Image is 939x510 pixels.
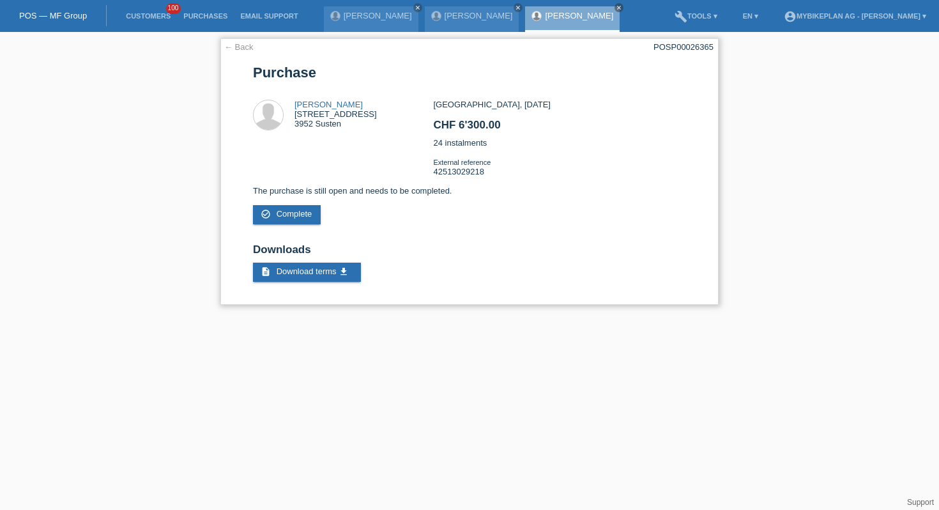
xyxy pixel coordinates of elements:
i: close [616,4,622,11]
h2: CHF 6'300.00 [433,119,685,138]
a: EN ▾ [737,12,765,20]
p: The purchase is still open and needs to be completed. [253,186,686,196]
span: External reference [433,158,491,166]
i: close [415,4,421,11]
i: build [675,10,687,23]
a: ← Back [224,42,254,52]
i: description [261,267,271,277]
a: Support [907,498,934,507]
h1: Purchase [253,65,686,81]
i: account_circle [784,10,797,23]
div: POSP00026365 [653,42,714,52]
i: check_circle_outline [261,209,271,219]
a: Purchases [177,12,234,20]
div: [GEOGRAPHIC_DATA], [DATE] 24 instalments 42513029218 [433,100,685,186]
a: check_circle_outline Complete [253,205,321,224]
a: [PERSON_NAME] [294,100,363,109]
a: [PERSON_NAME] [545,11,613,20]
a: Customers [119,12,177,20]
a: [PERSON_NAME] [344,11,412,20]
a: account_circleMybikeplan AG - [PERSON_NAME] ▾ [777,12,933,20]
span: Complete [277,209,312,219]
div: [STREET_ADDRESS] 3952 Susten [294,100,377,128]
a: close [514,3,523,12]
a: close [413,3,422,12]
i: get_app [339,267,349,277]
i: close [515,4,521,11]
a: close [615,3,623,12]
a: POS — MF Group [19,11,87,20]
a: description Download terms get_app [253,263,361,282]
a: Email Support [234,12,304,20]
span: 100 [166,3,181,14]
a: [PERSON_NAME] [445,11,513,20]
a: buildTools ▾ [668,12,724,20]
h2: Downloads [253,243,686,263]
span: Download terms [277,267,337,276]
